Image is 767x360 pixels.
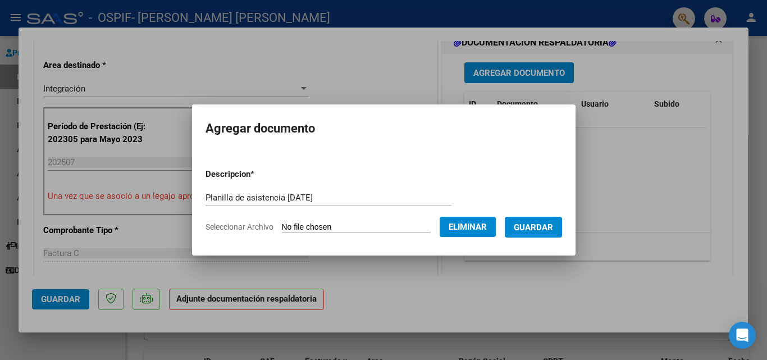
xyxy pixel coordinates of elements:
p: Descripcion [206,168,313,181]
span: Guardar [514,222,553,233]
span: Seleccionar Archivo [206,222,273,231]
span: Eliminar [449,222,487,232]
button: Guardar [505,217,562,238]
button: Eliminar [440,217,496,237]
div: Open Intercom Messenger [729,322,756,349]
h2: Agregar documento [206,118,562,139]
